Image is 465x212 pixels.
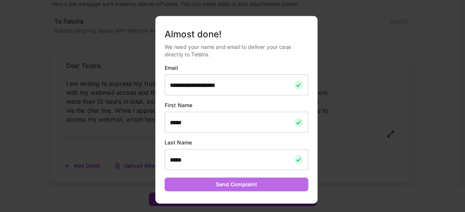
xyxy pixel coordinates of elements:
[165,43,308,58] p: We need your name and email to deliver your case directly to Telstra.
[294,155,303,164] img: checkmark
[165,28,308,40] h5: Almost done!
[165,102,308,109] p: First Name
[294,81,303,90] img: checkmark
[165,139,308,146] p: Last Name
[165,64,308,72] p: Email
[165,178,308,191] button: Send Complaint
[294,118,303,127] img: checkmark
